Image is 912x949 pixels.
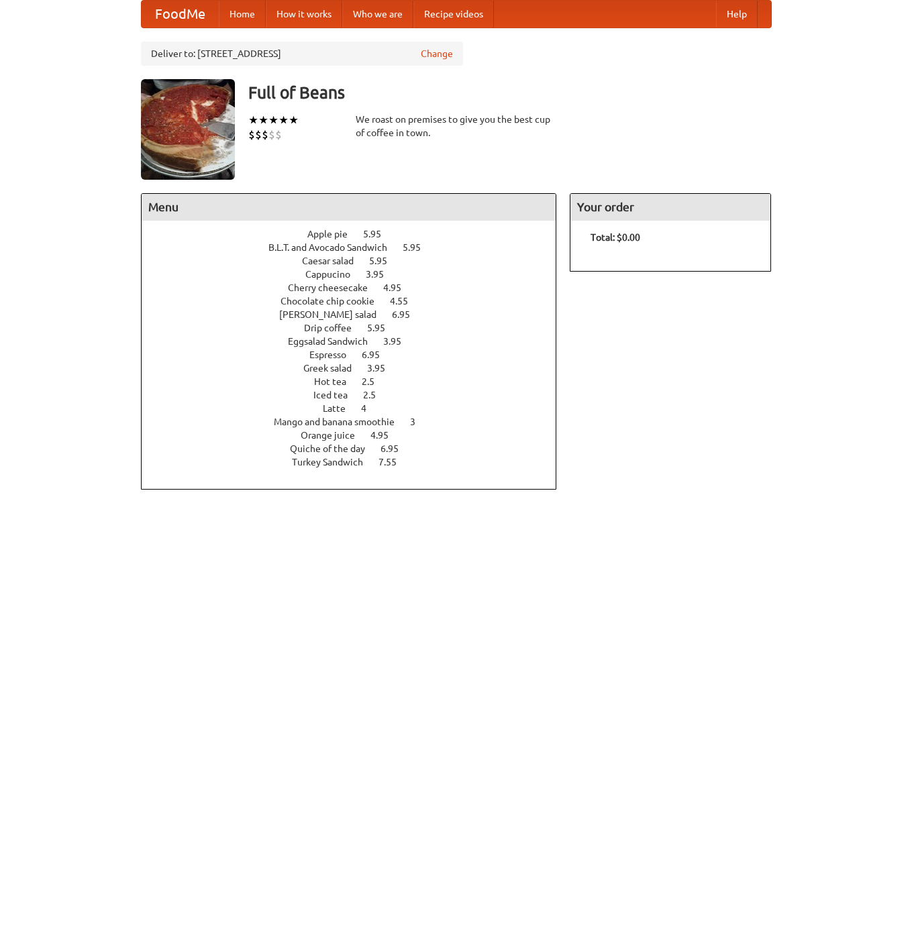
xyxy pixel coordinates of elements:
span: 5.95 [363,229,395,239]
a: Drip coffee 5.95 [304,323,410,333]
span: Quiche of the day [290,443,378,454]
li: $ [262,127,268,142]
span: Chocolate chip cookie [281,296,388,306]
div: We roast on premises to give you the best cup of coffee in town. [356,113,557,139]
a: Eggsalad Sandwich 3.95 [288,336,426,347]
h4: Your order [570,194,770,221]
span: 7.55 [378,457,410,467]
a: Recipe videos [413,1,494,27]
li: $ [255,127,262,142]
span: 4.55 [390,296,421,306]
span: Cherry cheesecake [288,282,381,293]
span: 5.95 [367,323,399,333]
a: How it works [266,1,342,27]
span: Espresso [309,349,360,360]
span: 2.5 [362,376,388,387]
span: 5.95 [369,256,401,266]
span: Caesar salad [302,256,367,266]
a: Mango and banana smoothie 3 [274,416,440,427]
span: 4.95 [383,282,415,293]
li: ★ [278,113,289,127]
span: 2.5 [363,390,389,400]
span: Mango and banana smoothie [274,416,408,427]
li: ★ [268,113,278,127]
span: 3.95 [367,363,399,374]
span: Greek salad [303,363,365,374]
span: B.L.T. and Avocado Sandwich [268,242,401,253]
li: $ [275,127,282,142]
li: ★ [248,113,258,127]
a: Hot tea 2.5 [314,376,399,387]
span: Orange juice [301,430,368,441]
span: 6.95 [362,349,393,360]
a: Cherry cheesecake 4.95 [288,282,426,293]
a: Chocolate chip cookie 4.55 [281,296,433,306]
span: Cappucino [305,269,364,280]
span: 3.95 [383,336,415,347]
li: ★ [258,113,268,127]
a: Greek salad 3.95 [303,363,410,374]
span: Latte [323,403,359,414]
span: 4 [361,403,380,414]
h4: Menu [142,194,556,221]
span: Hot tea [314,376,360,387]
div: Deliver to: [STREET_ADDRESS] [141,42,463,66]
a: Home [219,1,266,27]
span: Apple pie [307,229,361,239]
a: Caesar salad 5.95 [302,256,412,266]
li: $ [248,127,255,142]
span: Iced tea [313,390,361,400]
a: Cappucino 3.95 [305,269,409,280]
span: Eggsalad Sandwich [288,336,381,347]
span: 3 [410,416,429,427]
a: Latte 4 [323,403,391,414]
a: Orange juice 4.95 [301,430,413,441]
a: Quiche of the day 6.95 [290,443,423,454]
h3: Full of Beans [248,79,772,106]
span: 3.95 [366,269,397,280]
a: Help [716,1,758,27]
span: 6.95 [392,309,423,320]
a: Who we are [342,1,413,27]
b: Total: $0.00 [591,232,640,243]
a: B.L.T. and Avocado Sandwich 5.95 [268,242,446,253]
span: 6.95 [381,443,412,454]
img: angular.jpg [141,79,235,180]
span: Drip coffee [304,323,365,333]
a: [PERSON_NAME] salad 6.95 [279,309,435,320]
li: $ [268,127,275,142]
a: Turkey Sandwich 7.55 [292,457,421,467]
span: Turkey Sandwich [292,457,376,467]
a: Iced tea 2.5 [313,390,401,400]
span: [PERSON_NAME] salad [279,309,390,320]
li: ★ [289,113,299,127]
a: Apple pie 5.95 [307,229,406,239]
span: 5.95 [403,242,434,253]
a: Espresso 6.95 [309,349,405,360]
a: Change [421,47,453,60]
a: FoodMe [142,1,219,27]
span: 4.95 [370,430,402,441]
